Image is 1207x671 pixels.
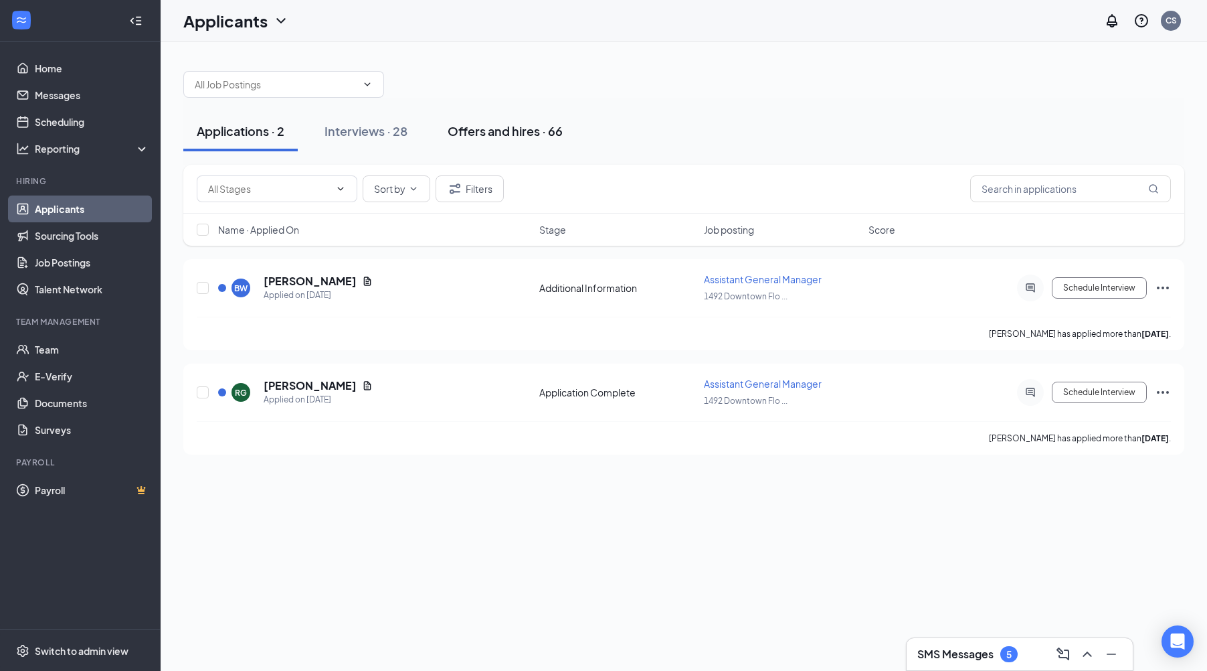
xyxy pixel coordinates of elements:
svg: QuestionInfo [1133,13,1149,29]
h3: SMS Messages [917,647,994,662]
div: RG [235,387,247,398]
h5: [PERSON_NAME] [264,274,357,289]
div: Applied on [DATE] [264,393,373,406]
span: 1492 Downtown Flo ... [704,291,787,301]
a: PayrollCrown [35,477,149,504]
svg: Notifications [1104,13,1120,29]
a: Home [35,55,149,82]
input: All Job Postings [195,77,357,92]
svg: ChevronUp [1079,646,1095,662]
div: Additional Information [539,281,696,295]
a: Team [35,336,149,363]
a: Job Postings [35,249,149,276]
svg: Ellipses [1155,280,1171,296]
p: [PERSON_NAME] has applied more than . [989,328,1171,340]
span: Assistant General Manager [704,273,822,285]
div: Switch to admin view [35,644,128,658]
svg: ActiveChat [1022,387,1038,398]
span: Stage [539,223,566,236]
div: Payroll [16,457,147,468]
a: Documents [35,390,149,417]
div: Reporting [35,142,150,155]
div: CS [1166,15,1177,26]
svg: ChevronDown [408,183,419,194]
div: 5 [1006,649,1012,660]
input: Search in applications [970,175,1171,202]
button: Filter Filters [436,175,504,202]
svg: Ellipses [1155,384,1171,400]
button: Schedule Interview [1052,277,1147,299]
svg: MagnifyingGlass [1148,183,1159,194]
a: Messages [35,82,149,108]
a: E-Verify [35,363,149,390]
span: 1492 Downtown Flo ... [704,396,787,406]
button: ComposeMessage [1052,644,1074,665]
svg: Document [362,380,373,391]
span: Job posting [704,223,754,236]
div: BW [234,283,248,294]
a: Scheduling [35,108,149,135]
div: Interviews · 28 [324,123,407,139]
svg: ChevronDown [273,13,289,29]
svg: Document [362,276,373,287]
div: Application Complete [539,386,696,399]
b: [DATE] [1141,329,1169,339]
b: [DATE] [1141,433,1169,443]
div: Applications · 2 [197,123,284,139]
svg: Collapse [129,14,143,27]
span: Sort by [374,184,405,194]
svg: ComposeMessage [1055,646,1071,662]
p: [PERSON_NAME] has applied more than . [989,433,1171,444]
svg: WorkstreamLogo [15,13,28,27]
button: ChevronUp [1077,644,1098,665]
h5: [PERSON_NAME] [264,378,357,393]
div: Team Management [16,316,147,327]
svg: Minimize [1103,646,1119,662]
span: Score [868,223,895,236]
a: Talent Network [35,276,149,303]
h1: Applicants [183,9,268,32]
svg: Filter [447,181,463,197]
svg: ChevronDown [335,183,346,194]
button: Sort byChevronDown [363,175,430,202]
div: Open Intercom Messenger [1162,625,1194,658]
div: Offers and hires · 66 [448,123,563,139]
input: All Stages [208,181,330,196]
span: Name · Applied On [218,223,299,236]
svg: ChevronDown [362,79,373,90]
div: Hiring [16,175,147,187]
span: Assistant General Manager [704,378,822,390]
svg: Settings [16,644,29,658]
div: Applied on [DATE] [264,289,373,302]
a: Applicants [35,196,149,222]
a: Sourcing Tools [35,222,149,249]
svg: ActiveChat [1022,283,1038,293]
button: Schedule Interview [1052,382,1147,403]
button: Minimize [1101,644,1122,665]
a: Surveys [35,417,149,443]
svg: Analysis [16,142,29,155]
